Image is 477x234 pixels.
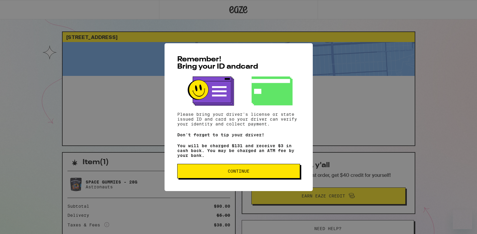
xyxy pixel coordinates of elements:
span: Continue [228,169,250,173]
p: Don't forget to tip your driver! [177,132,300,137]
span: Remember! Bring your ID and card [177,56,258,70]
p: Please bring your driver's license or state issued ID and card so your driver can verify your ide... [177,112,300,126]
iframe: Button to launch messaging window [453,210,472,229]
button: Continue [177,164,300,178]
p: You will be charged $131 and receive $3 in cash back. You may be charged an ATM fee by your bank. [177,143,300,158]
